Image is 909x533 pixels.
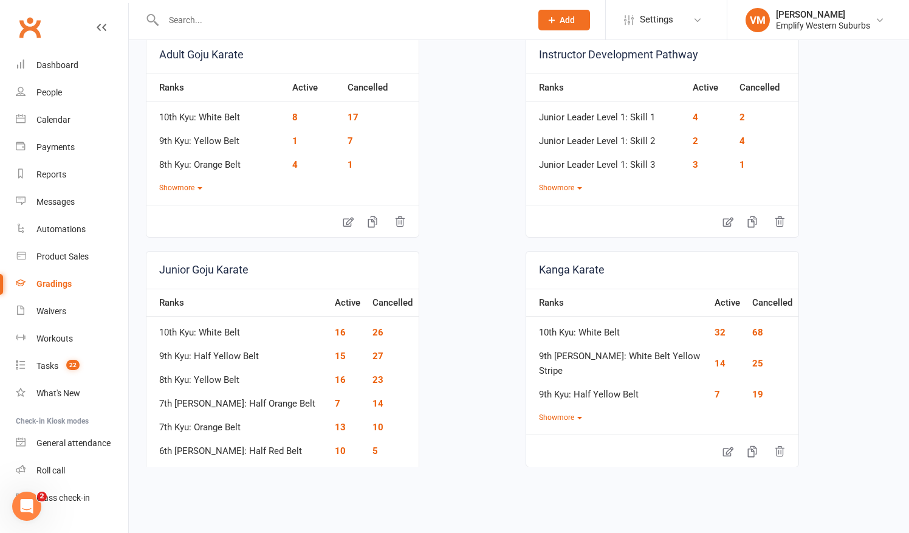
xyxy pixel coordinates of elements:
a: Gradings [16,270,128,298]
div: What's New [36,388,80,398]
th: Active [687,74,733,101]
a: Roll call [16,457,128,484]
a: Dashboard [16,52,128,79]
a: What's New [16,380,128,407]
div: Workouts [36,334,73,343]
th: Ranks [146,74,286,101]
td: 8th Kyu: Yellow Belt [146,364,329,388]
a: 13 [335,422,346,433]
td: 10th Kyu: White Belt [146,101,286,125]
div: Class check-in [36,493,90,503]
th: Active [286,74,341,101]
th: Cancelled [746,289,798,317]
div: People [36,88,62,97]
a: 27 [372,351,383,362]
a: 7 [348,136,353,146]
a: Product Sales [16,243,128,270]
a: 8 [292,112,298,123]
div: Calendar [36,115,70,125]
a: Reports [16,161,128,188]
th: Cancelled [366,289,419,317]
a: 16 [335,327,346,338]
a: 14 [372,398,383,409]
a: 1 [739,159,745,170]
a: 7 [335,398,340,409]
a: Instructor Development Pathway [526,36,798,74]
a: 68 [752,327,763,338]
a: 5 [372,445,378,456]
span: 22 [66,360,80,370]
a: 4 [292,159,298,170]
span: 2 [37,492,47,501]
th: Cancelled [733,74,798,101]
a: Calendar [16,106,128,134]
th: Ranks [526,74,687,101]
td: Junior Leader Level 1: Skill 2 [526,125,687,149]
td: 7th Kyu: Orange Belt [146,411,329,435]
div: Tasks [36,361,58,371]
a: 17 [348,112,358,123]
td: 6th Kyu: Red Belt [146,459,329,483]
div: General attendance [36,438,111,448]
a: General attendance kiosk mode [16,430,128,457]
a: 16 [335,374,346,385]
th: Cancelled [341,74,419,101]
a: 32 [715,327,725,338]
td: Junior Leader Level 1: Skill 3 [526,149,687,173]
iframe: Intercom live chat [12,492,41,521]
th: Active [329,289,366,317]
a: 7 [715,389,720,400]
a: 25 [752,358,763,369]
a: 1 [348,159,353,170]
button: Showmore [539,182,582,194]
div: Messages [36,197,75,207]
a: Tasks 22 [16,352,128,380]
div: Emplify Western Suburbs [776,20,870,31]
div: Payments [36,142,75,152]
th: Ranks [146,289,329,317]
a: Junior Goju Karate [146,252,419,289]
a: Messages [16,188,128,216]
a: Clubworx [15,12,45,43]
button: Add [538,10,590,30]
td: 9th [PERSON_NAME]: White Belt Yellow Stripe [526,340,708,379]
a: 2 [693,136,698,146]
a: Kanga Karate [526,252,798,289]
td: 10th Kyu: White Belt [146,317,329,340]
div: Reports [36,170,66,179]
a: 4 [693,112,698,123]
a: 14 [715,358,725,369]
a: 10 [372,422,383,433]
td: 8th Kyu: Orange Belt [146,149,286,173]
a: 26 [372,327,383,338]
div: Product Sales [36,252,89,261]
div: VM [746,8,770,32]
a: 23 [372,374,383,385]
div: Gradings [36,279,72,289]
a: 3 [693,159,698,170]
button: Showmore [159,182,202,194]
a: Class kiosk mode [16,484,128,512]
span: Settings [640,6,673,33]
td: 9th Kyu: Yellow Belt [146,125,286,149]
td: 9th Kyu: Half Yellow Belt [146,340,329,364]
div: Automations [36,224,86,234]
td: 6th [PERSON_NAME]: Half Red Belt [146,435,329,459]
a: Adult Goju Karate [146,36,419,74]
a: 10 [335,445,346,456]
a: 15 [335,351,346,362]
a: People [16,79,128,106]
a: 19 [752,389,763,400]
div: Dashboard [36,60,78,70]
div: Waivers [36,306,66,316]
a: Payments [16,134,128,161]
div: Roll call [36,466,65,475]
a: 1 [292,136,298,146]
span: Add [560,15,575,25]
th: Active [708,289,746,317]
th: Ranks [526,289,708,317]
td: 7th [PERSON_NAME]: Half Orange Belt [146,388,329,411]
input: Search... [160,12,523,29]
td: 9th Kyu: Half Yellow Belt [526,379,708,402]
div: [PERSON_NAME] [776,9,870,20]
